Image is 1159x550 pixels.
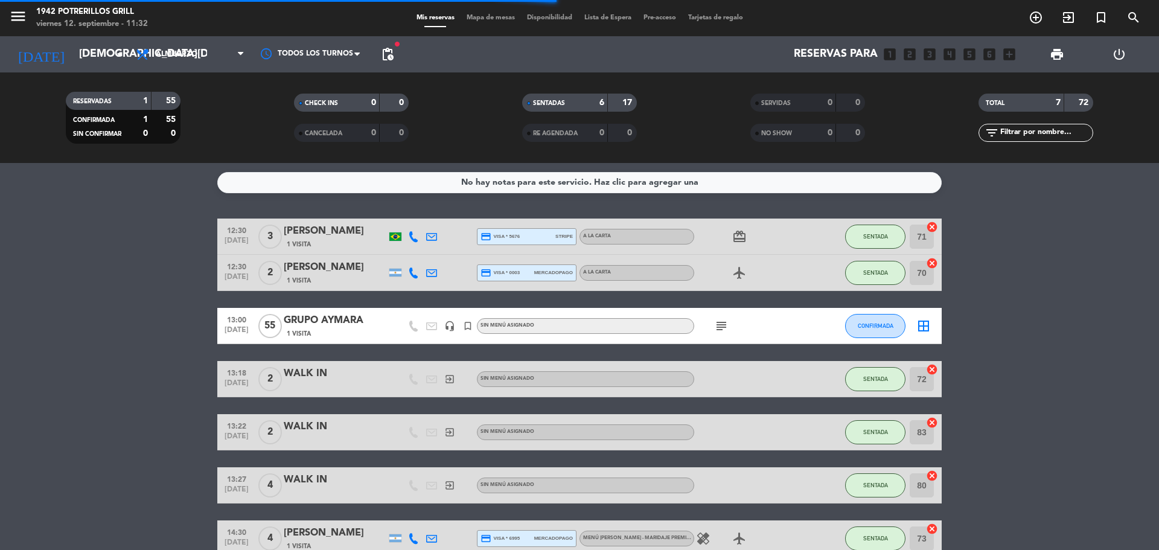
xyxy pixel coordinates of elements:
[444,374,455,385] i: exit_to_app
[845,367,905,391] button: SENTADA
[481,376,534,381] span: Sin menú asignado
[986,100,1004,106] span: TOTAL
[222,379,252,393] span: [DATE]
[287,276,311,286] span: 1 Visita
[732,229,747,244] i: card_giftcard
[794,48,878,60] span: Reservas para
[926,417,938,429] i: cancel
[284,313,386,328] div: GRUPO AYMARA
[845,420,905,444] button: SENTADA
[73,131,121,137] span: SIN CONFIRMAR
[222,273,252,287] span: [DATE]
[599,129,604,137] strong: 0
[461,176,698,190] div: No hay notas para este servicio. Haz clic para agregar una
[222,312,252,326] span: 13:00
[982,46,997,62] i: looks_6
[462,321,473,331] i: turned_in_not
[258,420,282,444] span: 2
[481,267,491,278] i: credit_card
[9,7,27,25] i: menu
[985,126,999,140] i: filter_list
[682,14,749,21] span: Tarjetas de regalo
[371,129,376,137] strong: 0
[863,535,888,542] span: SENTADA
[481,533,491,544] i: credit_card
[258,261,282,285] span: 2
[828,98,832,107] strong: 0
[305,130,342,136] span: CANCELADA
[533,130,578,136] span: RE AGENDADA
[222,432,252,446] span: [DATE]
[926,470,938,482] i: cancel
[555,232,573,240] span: stripe
[926,257,938,269] i: cancel
[637,14,682,21] span: Pre-acceso
[926,523,938,535] i: cancel
[578,14,637,21] span: Lista de Espera
[863,269,888,276] span: SENTADA
[143,129,148,138] strong: 0
[926,363,938,376] i: cancel
[622,98,634,107] strong: 17
[258,314,282,338] span: 55
[1061,10,1076,25] i: exit_to_app
[284,525,386,541] div: [PERSON_NAME]
[481,231,491,242] i: credit_card
[399,98,406,107] strong: 0
[258,367,282,391] span: 2
[732,531,747,546] i: airplanemode_active
[156,50,197,59] span: Almuerzo
[166,97,178,105] strong: 55
[222,485,252,499] span: [DATE]
[143,97,148,105] strong: 1
[481,533,520,544] span: visa * 6995
[534,534,573,542] span: mercadopago
[521,14,578,21] span: Disponibilidad
[284,223,386,239] div: [PERSON_NAME]
[36,18,148,30] div: viernes 12. septiembre - 11:32
[481,429,534,434] span: Sin menú asignado
[863,429,888,435] span: SENTADA
[1094,10,1108,25] i: turned_in_not
[714,319,729,333] i: subject
[222,525,252,539] span: 14:30
[761,100,791,106] span: SERVIDAS
[732,266,747,280] i: airplanemode_active
[534,269,573,277] span: mercadopago
[305,100,338,106] span: CHECK INS
[481,231,520,242] span: visa * 5676
[922,46,937,62] i: looks_3
[143,115,148,124] strong: 1
[112,47,127,62] i: arrow_drop_down
[583,270,611,275] span: A LA CARTA
[399,129,406,137] strong: 0
[287,329,311,339] span: 1 Visita
[533,100,565,106] span: SENTADAS
[1001,46,1017,62] i: add_box
[73,117,115,123] span: CONFIRMADA
[1029,10,1043,25] i: add_circle_outline
[394,40,401,48] span: fiber_manual_record
[845,261,905,285] button: SENTADA
[9,7,27,30] button: menu
[761,130,792,136] span: NO SHOW
[284,260,386,275] div: [PERSON_NAME]
[481,323,534,328] span: Sin menú asignado
[222,472,252,485] span: 13:27
[845,473,905,497] button: SENTADA
[371,98,376,107] strong: 0
[999,126,1093,139] input: Filtrar por nombre...
[380,47,395,62] span: pending_actions
[171,129,178,138] strong: 0
[258,473,282,497] span: 4
[222,418,252,432] span: 13:22
[855,98,863,107] strong: 0
[481,482,534,487] span: Sin menú asignado
[1050,47,1064,62] span: print
[284,419,386,435] div: WALK IN
[461,14,521,21] span: Mapa de mesas
[845,314,905,338] button: CONFIRMADA
[222,259,252,273] span: 12:30
[855,129,863,137] strong: 0
[583,234,611,238] span: A LA CARTA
